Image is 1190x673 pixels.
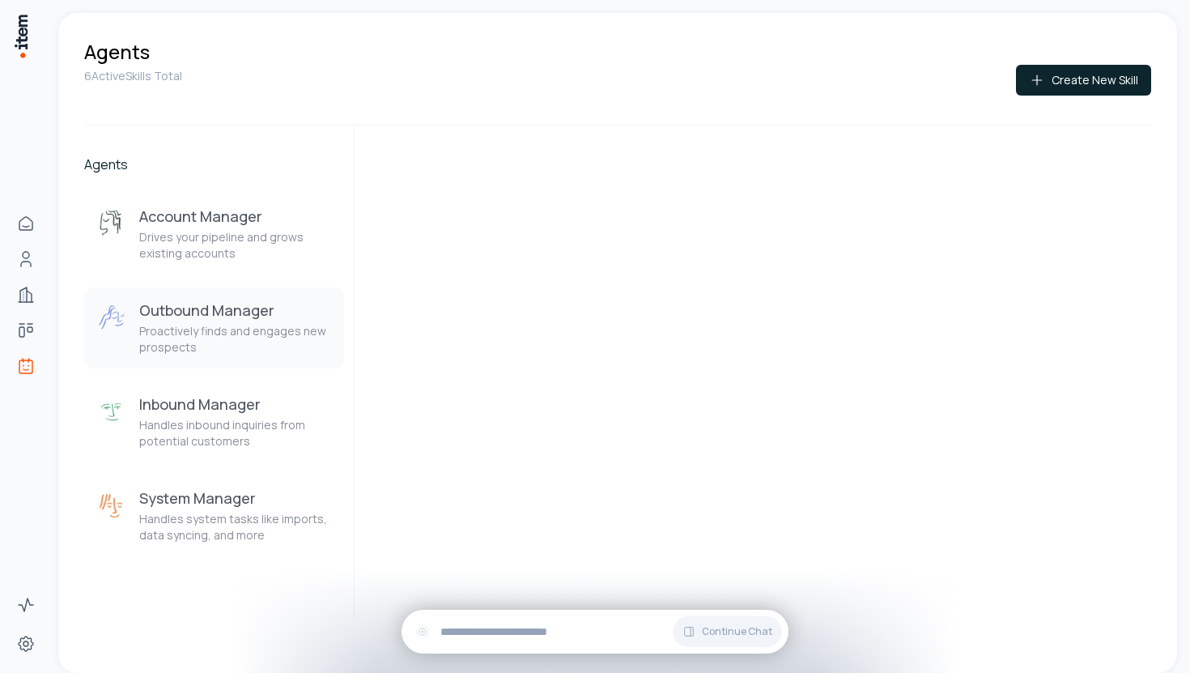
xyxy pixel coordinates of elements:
[702,625,772,638] span: Continue Chat
[139,229,331,262] p: Drives your pipeline and grows existing accounts
[139,488,331,508] h3: System Manager
[97,210,126,239] img: Account Manager
[10,350,42,382] a: Agents
[84,475,344,556] button: System ManagerSystem ManagerHandles system tasks like imports, data syncing, and more
[84,39,150,65] h1: Agents
[139,511,331,543] p: Handles system tasks like imports, data syncing, and more
[10,628,42,660] a: Settings
[10,207,42,240] a: Home
[139,394,331,414] h3: Inbound Manager
[84,155,344,174] h2: Agents
[84,194,344,275] button: Account ManagerAccount ManagerDrives your pipeline and grows existing accounts
[84,381,344,462] button: Inbound ManagerInbound ManagerHandles inbound inquiries from potential customers
[139,417,331,449] p: Handles inbound inquiries from potential customers
[97,492,126,521] img: System Manager
[139,207,331,226] h3: Account Manager
[402,610,788,654] div: Continue Chat
[84,288,344,368] button: Outbound ManagerOutbound ManagerProactively finds and engages new prospects
[139,300,331,320] h3: Outbound Manager
[97,304,126,333] img: Outbound Manager
[10,279,42,311] a: Companies
[10,589,42,621] a: Activity
[673,616,782,647] button: Continue Chat
[139,323,331,356] p: Proactively finds and engages new prospects
[1016,65,1151,96] button: Create New Skill
[84,68,182,84] p: 6 Active Skills Total
[13,13,29,59] img: Item Brain Logo
[10,314,42,347] a: Deals
[97,398,126,427] img: Inbound Manager
[10,243,42,275] a: People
